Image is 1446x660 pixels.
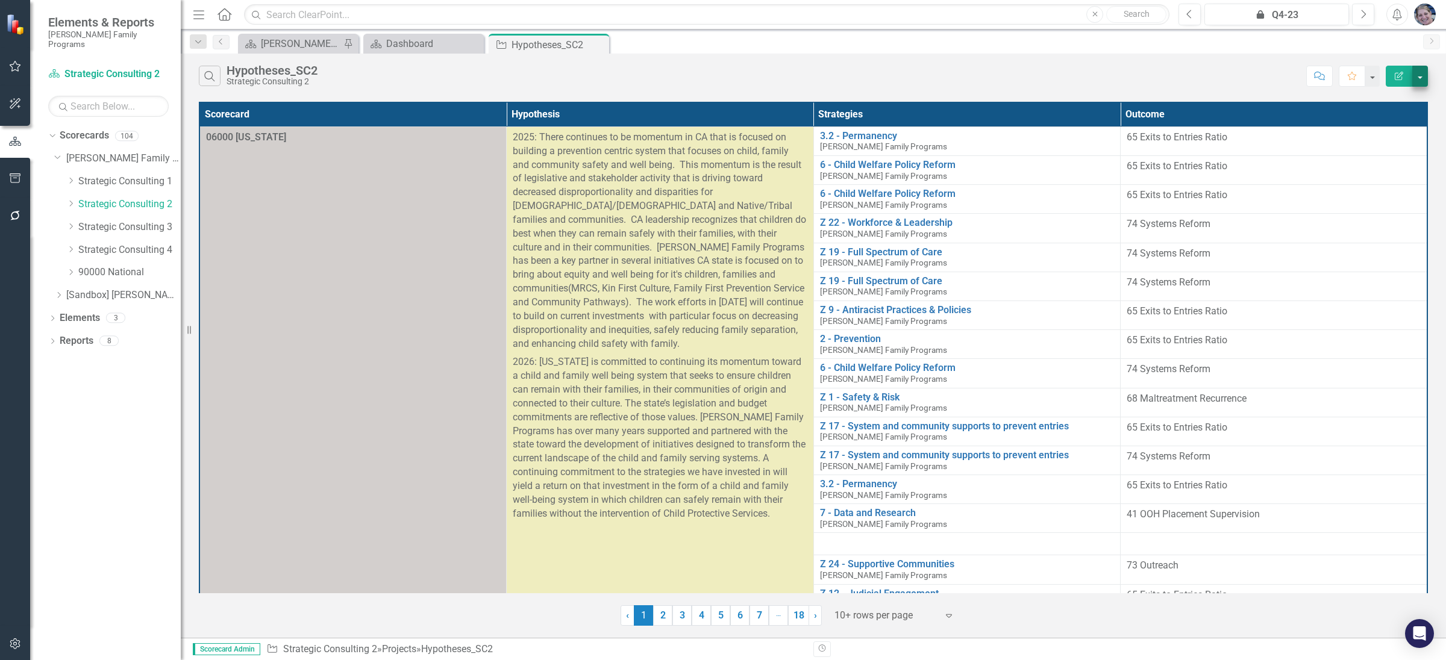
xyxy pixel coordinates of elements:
a: Z 24 - Supportive Communities [820,559,1115,570]
span: [PERSON_NAME] Family Programs [820,229,947,238]
a: Z 17 - System and community supports to prevent entries [820,421,1115,432]
span: 65 Exits to Entries Ratio [1127,305,1227,317]
a: Strategic Consulting 2 [48,67,169,81]
a: Scorecards [60,129,109,143]
a: 6 [730,605,750,626]
span: 68 Maltreatment Recurrence [1127,393,1247,404]
div: Q4-23 [1209,8,1345,22]
span: 74 Systems Reform [1127,363,1210,375]
a: Z 12 - Judicial Engagement [820,588,1115,599]
a: 6 - Child Welfare Policy Reform [820,363,1115,373]
span: [PERSON_NAME] Family Programs [820,519,947,529]
div: Hypotheses_SC2 [512,37,606,52]
input: Search Below... [48,96,169,117]
a: Dashboard [366,36,481,51]
span: › [814,609,817,621]
span: ‹ [626,609,629,621]
p: 2025: There continues to be momentum in CA that is focused on building a prevention centric syste... [513,131,807,353]
small: [PERSON_NAME] Family Programs [48,30,169,49]
button: Search [1106,6,1166,23]
div: Hypotheses_SC2 [227,64,318,77]
a: 5 [711,605,730,626]
a: Strategic Consulting 3 [78,220,181,234]
a: [Sandbox] [PERSON_NAME] Family Programs [66,288,181,302]
span: [PERSON_NAME] Family Programs [820,461,947,471]
span: 74 Systems Reform [1127,276,1210,288]
div: Open Intercom Messenger [1405,619,1434,648]
a: [PERSON_NAME] Family Programs [66,152,181,166]
a: 3.2 - Permanency [820,479,1115,490]
a: Strategic Consulting 2 [283,643,377,655]
span: 65 Exits to Entries Ratio [1127,189,1227,201]
a: Elements [60,311,100,325]
div: 3 [106,313,125,323]
a: 3.2 - Permanency [820,131,1115,142]
span: [PERSON_NAME] Family Programs [820,403,947,412]
span: [PERSON_NAME] Family Programs [820,374,947,384]
span: [PERSON_NAME] Family Programs [820,142,947,151]
a: 7 - Data and Research [820,508,1115,518]
span: 65 Exits to Entries Ratio [1127,334,1227,346]
span: 74 Systems Reform [1127,247,1210,259]
a: [PERSON_NAME] Overview [241,36,340,51]
span: 74 Systems Reform [1127,450,1210,462]
a: Z 9 - Antiracist Practices & Policies [820,305,1115,316]
span: [PERSON_NAME] Family Programs [820,490,947,500]
div: Dashboard [386,36,481,51]
div: 8 [99,336,119,346]
span: 65 Exits to Entries Ratio [1127,131,1227,143]
span: 74 Systems Reform [1127,218,1210,229]
p: 2026: [US_STATE] is committed to continuing its momentum toward a child and family well being sys... [513,353,807,520]
span: 65 Exits to Entries Ratio [1127,422,1227,433]
span: 1 [634,605,653,626]
span: [PERSON_NAME] Family Programs [820,345,947,355]
a: Z 19 - Full Spectrum of Care [820,247,1115,258]
a: Strategic Consulting 2 [78,198,181,211]
span: [PERSON_NAME] Family Programs [820,171,947,181]
span: [PERSON_NAME] Family Programs [820,432,947,441]
button: Q4-23 [1204,4,1349,25]
a: Z 17 - System and community supports to prevent entries [820,450,1115,461]
a: 6 - Child Welfare Policy Reform [820,188,1115,199]
a: Strategic Consulting 1 [78,175,181,188]
span: [PERSON_NAME] Family Programs [820,287,947,296]
a: 2 [653,605,672,626]
div: Hypotheses_SC2 [421,643,493,655]
div: [PERSON_NAME] Overview [261,36,340,51]
span: [PERSON_NAME] Family Programs [820,570,947,580]
a: 2 - Prevention [820,334,1115,344]
a: Projects [382,643,416,655]
span: 65 Exits to Entries Ratio [1127,160,1227,172]
span: 65 Exits to Entries Ratio [1127,589,1227,600]
span: 65 Exits to Entries Ratio [1127,479,1227,491]
a: 3 [672,605,692,626]
a: Z 22 - Workforce & Leadership [820,217,1115,228]
img: Diane Gillian [1414,4,1436,25]
a: Z 19 - Full Spectrum of Care [820,276,1115,287]
span: 73 Outreach [1127,559,1178,571]
span: [PERSON_NAME] Family Programs [820,316,947,326]
a: 90000 National [78,266,181,279]
div: 104 [115,131,139,141]
a: 6 - Child Welfare Policy Reform [820,160,1115,170]
img: ClearPoint Strategy [6,13,27,34]
span: 41 OOH Placement Supervision [1127,508,1260,520]
a: Z 1 - Safety & Risk [820,392,1115,403]
div: » » [266,643,804,656]
a: 7 [750,605,769,626]
span: 06000 [US_STATE] [206,131,286,143]
span: [PERSON_NAME] Family Programs [820,200,947,210]
a: Strategic Consulting 4 [78,243,181,257]
input: Search ClearPoint... [244,4,1169,25]
span: Elements & Reports [48,15,169,30]
span: [PERSON_NAME] Family Programs [820,258,947,267]
a: Reports [60,334,93,348]
a: 4 [692,605,711,626]
span: Search [1124,9,1150,19]
div: Strategic Consulting 2 [227,77,318,86]
span: Scorecard Admin [193,643,260,655]
a: 18 [788,605,809,626]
